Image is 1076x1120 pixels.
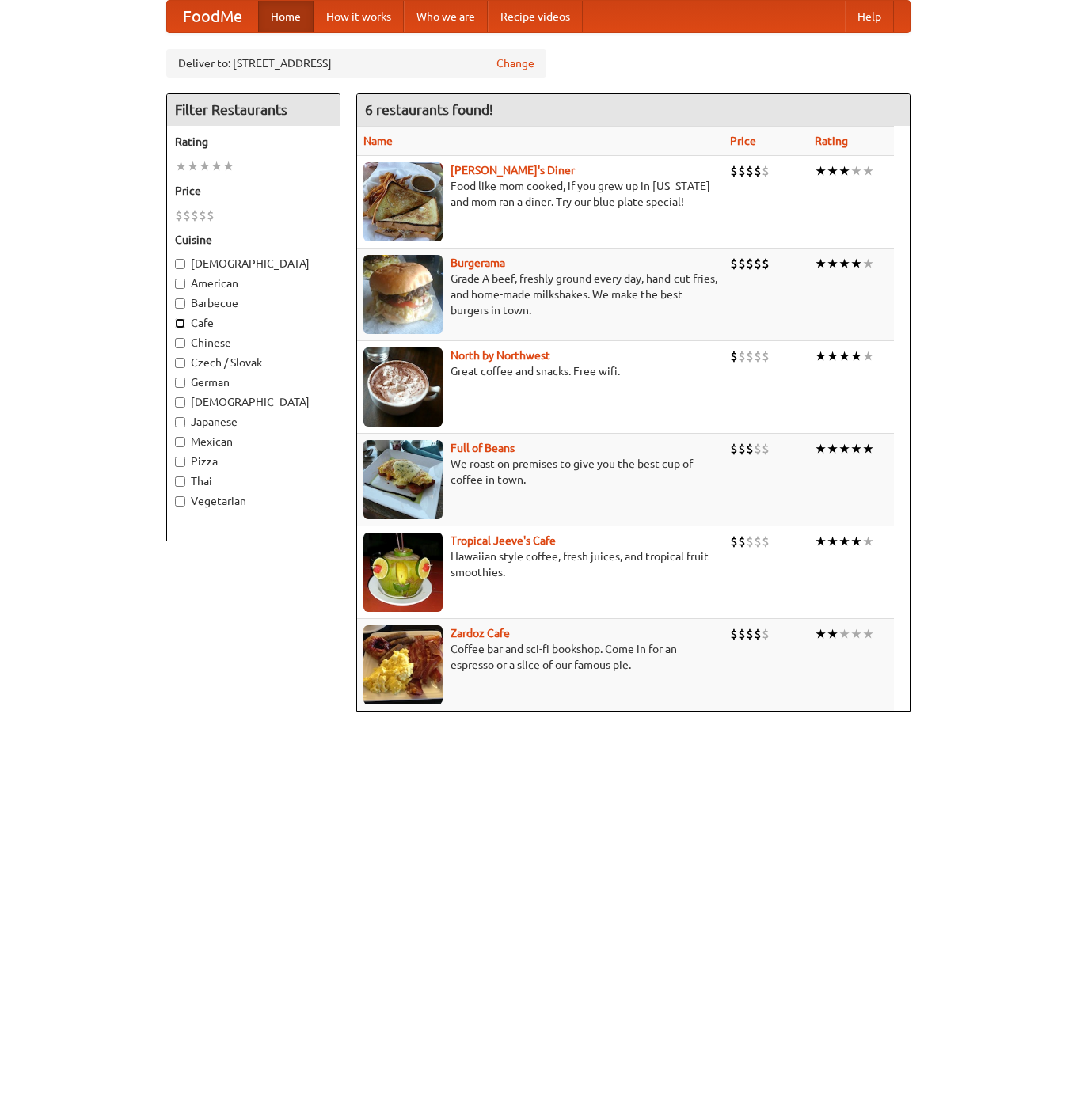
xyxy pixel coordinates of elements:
[175,279,185,289] input: American
[746,440,754,457] li: $
[175,338,185,348] input: Chinese
[167,94,340,126] h4: Filter Restaurants
[838,533,850,550] li: ★
[175,374,332,390] label: German
[166,49,546,78] div: Deliver to: [STREET_ADDRESS]
[175,457,185,467] input: Pizza
[746,255,754,272] li: $
[815,440,827,457] li: ★
[754,533,762,550] li: $
[838,440,850,457] li: ★
[175,158,187,175] li: ★
[746,625,754,643] li: $
[730,162,738,180] li: $
[175,335,332,351] label: Chinese
[175,183,332,199] h5: Price
[762,347,770,365] li: $
[363,271,717,318] p: Grade A beef, freshly ground every day, hand-cut fries, and home-made milkshakes. We make the bes...
[451,256,505,269] a: Burgerama
[746,347,754,365] li: $
[175,275,332,291] label: American
[850,347,862,365] li: ★
[827,255,838,272] li: ★
[363,456,717,488] p: We roast on premises to give you the best cup of coffee in town.
[730,533,738,550] li: $
[496,55,534,71] a: Change
[363,641,717,673] p: Coffee bar and sci-fi bookshop. Come in for an espresso or a slice of our famous pie.
[762,625,770,643] li: $
[850,533,862,550] li: ★
[175,256,332,271] label: [DEMOGRAPHIC_DATA]
[754,162,762,180] li: $
[762,255,770,272] li: $
[363,363,717,379] p: Great coffee and snacks. Free wifi.
[175,454,332,469] label: Pizza
[815,135,848,147] a: Rating
[815,255,827,272] li: ★
[363,533,443,612] img: jeeves.jpg
[746,533,754,550] li: $
[175,493,332,509] label: Vegetarian
[363,440,443,519] img: beans.jpg
[815,625,827,643] li: ★
[838,162,850,180] li: ★
[838,347,850,365] li: ★
[738,440,746,457] li: $
[175,358,185,368] input: Czech / Slovak
[404,1,488,32] a: Who we are
[827,162,838,180] li: ★
[363,549,717,580] p: Hawaiian style coffee, fresh juices, and tropical fruit smoothies.
[175,496,185,507] input: Vegetarian
[175,437,185,447] input: Mexican
[222,158,234,175] li: ★
[363,255,443,334] img: burgerama.jpg
[850,162,862,180] li: ★
[199,207,207,224] li: $
[827,533,838,550] li: ★
[738,162,746,180] li: $
[191,207,199,224] li: $
[815,533,827,550] li: ★
[363,178,717,210] p: Food like mom cooked, if you grew up in [US_STATE] and mom ran a diner. Try our blue plate special!
[738,255,746,272] li: $
[862,625,874,643] li: ★
[175,414,332,430] label: Japanese
[827,347,838,365] li: ★
[850,255,862,272] li: ★
[451,627,510,640] a: Zardoz Cafe
[738,533,746,550] li: $
[175,318,185,328] input: Cafe
[451,164,575,177] a: [PERSON_NAME]'s Diner
[815,162,827,180] li: ★
[175,232,332,248] h5: Cuisine
[850,625,862,643] li: ★
[827,625,838,643] li: ★
[738,625,746,643] li: $
[363,135,393,147] a: Name
[175,298,185,309] input: Barbecue
[207,207,215,224] li: $
[451,349,550,362] a: North by Northwest
[451,442,515,454] a: Full of Beans
[363,625,443,704] img: zardoz.jpg
[258,1,314,32] a: Home
[175,315,332,331] label: Cafe
[175,295,332,311] label: Barbecue
[175,355,332,370] label: Czech / Slovak
[175,434,332,450] label: Mexican
[862,533,874,550] li: ★
[175,378,185,388] input: German
[738,347,746,365] li: $
[838,625,850,643] li: ★
[175,417,185,427] input: Japanese
[762,440,770,457] li: $
[451,534,556,547] a: Tropical Jeeve's Cafe
[175,207,183,224] li: $
[167,1,258,32] a: FoodMe
[754,347,762,365] li: $
[363,347,443,427] img: north.jpg
[850,440,862,457] li: ★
